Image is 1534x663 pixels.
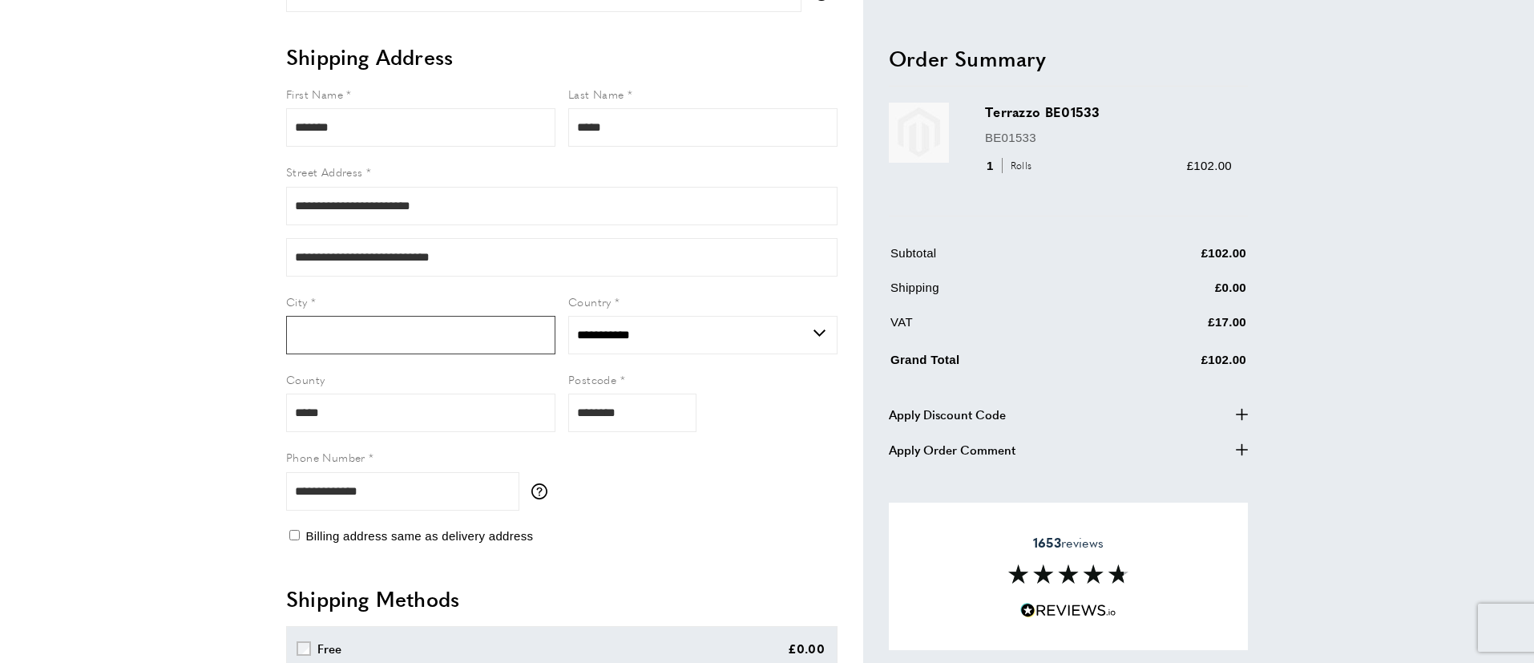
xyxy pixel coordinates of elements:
[889,404,1006,423] span: Apply Discount Code
[1107,243,1247,274] td: £102.00
[1187,158,1232,172] span: £102.00
[889,103,949,163] img: Terrazzo BE01533
[286,86,343,102] span: First Name
[788,639,826,658] div: £0.00
[1033,535,1104,551] span: reviews
[890,312,1105,343] td: VAT
[985,103,1232,121] h3: Terrazzo BE01533
[889,439,1015,459] span: Apply Order Comment
[985,127,1232,147] p: BE01533
[890,346,1105,381] td: Grand Total
[286,449,365,465] span: Phone Number
[286,371,325,387] span: County
[305,529,533,543] span: Billing address same as delivery address
[568,293,612,309] span: Country
[890,277,1105,309] td: Shipping
[1107,346,1247,381] td: £102.00
[1107,312,1247,343] td: £17.00
[985,156,1037,175] div: 1
[568,371,616,387] span: Postcode
[286,584,838,613] h2: Shipping Methods
[317,639,342,658] div: Free
[568,86,624,102] span: Last Name
[286,164,363,180] span: Street Address
[1002,158,1036,173] span: Rolls
[1008,564,1128,584] img: Reviews section
[890,243,1105,274] td: Subtotal
[1033,533,1061,552] strong: 1653
[1107,277,1247,309] td: £0.00
[889,43,1248,72] h2: Order Summary
[289,530,300,540] input: Billing address same as delivery address
[531,483,555,499] button: More information
[286,293,308,309] span: City
[1020,603,1116,618] img: Reviews.io 5 stars
[286,42,838,71] h2: Shipping Address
